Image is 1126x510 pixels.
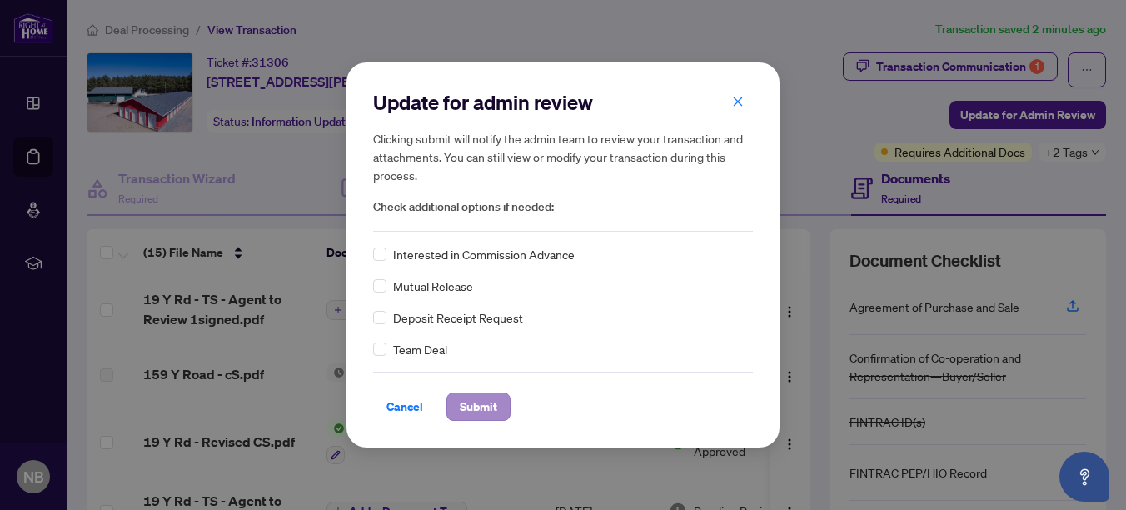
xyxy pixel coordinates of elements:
span: Submit [460,393,497,420]
button: Cancel [373,392,436,421]
span: Team Deal [393,340,447,358]
span: Deposit Receipt Request [393,308,523,327]
span: close [732,96,744,107]
span: Cancel [386,393,423,420]
button: Open asap [1059,452,1109,502]
h5: Clicking submit will notify the admin team to review your transaction and attachments. You can st... [373,129,753,184]
span: Interested in Commission Advance [393,245,575,263]
button: Submit [446,392,511,421]
h2: Update for admin review [373,89,753,116]
span: Check additional options if needed: [373,197,753,217]
span: Mutual Release [393,277,473,295]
